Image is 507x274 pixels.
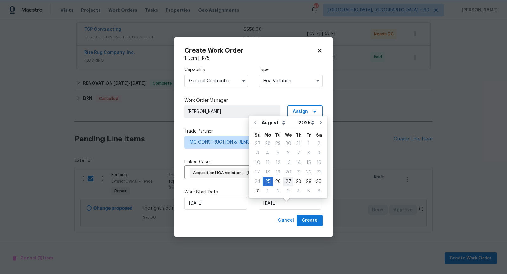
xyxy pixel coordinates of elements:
[297,215,323,226] button: Create
[306,133,311,137] abbr: Friday
[240,77,247,85] button: Show options
[314,158,324,167] div: 16
[184,189,248,195] label: Work Start Date
[252,186,263,196] div: Sun Aug 31 2025
[252,139,263,148] div: Sun Jul 27 2025
[252,158,263,167] div: 10
[314,177,324,186] div: Sat Aug 30 2025
[283,158,293,167] div: Wed Aug 13 2025
[201,56,209,61] span: $ 75
[314,177,324,186] div: 30
[252,158,263,167] div: Sun Aug 10 2025
[304,177,314,186] div: 29
[304,186,314,196] div: Fri Sep 05 2025
[304,168,314,177] div: 22
[252,187,263,196] div: 31
[273,177,283,186] div: 26
[254,133,260,137] abbr: Sunday
[184,128,323,134] label: Trade Partner
[263,187,273,196] div: 1
[283,177,293,186] div: Wed Aug 27 2025
[314,158,324,167] div: Sat Aug 16 2025
[293,148,304,158] div: Thu Aug 07 2025
[184,48,317,54] h2: Create Work Order
[184,75,248,87] input: Select...
[302,217,318,225] span: Create
[304,167,314,177] div: Fri Aug 22 2025
[273,168,283,177] div: 19
[283,139,293,148] div: 30
[273,149,283,158] div: 5
[293,108,308,115] span: Assign
[304,149,314,158] div: 8
[293,139,304,148] div: 31
[293,177,304,186] div: Thu Aug 28 2025
[314,168,324,177] div: 23
[251,116,260,129] button: Go to previous month
[275,133,281,137] abbr: Tuesday
[283,139,293,148] div: Wed Jul 30 2025
[304,148,314,158] div: Fri Aug 08 2025
[283,167,293,177] div: Wed Aug 20 2025
[252,168,263,177] div: 17
[273,139,283,148] div: 29
[263,168,273,177] div: 18
[283,149,293,158] div: 6
[296,133,302,137] abbr: Thursday
[304,139,314,148] div: 1
[273,158,283,167] div: Tue Aug 12 2025
[190,168,293,178] div: Acquisition HOA Violation -- [STREET_ADDRESS]>
[263,148,273,158] div: Mon Aug 04 2025
[263,177,273,186] div: Mon Aug 25 2025
[184,67,248,73] label: Capability
[283,148,293,158] div: Wed Aug 06 2025
[184,97,323,104] label: Work Order Manager
[283,168,293,177] div: 20
[273,167,283,177] div: Tue Aug 19 2025
[259,67,323,73] label: Type
[273,158,283,167] div: 12
[273,148,283,158] div: Tue Aug 05 2025
[293,167,304,177] div: Thu Aug 21 2025
[316,133,322,137] abbr: Saturday
[263,186,273,196] div: Mon Sep 01 2025
[283,177,293,186] div: 27
[293,158,304,167] div: 14
[273,177,283,186] div: Tue Aug 26 2025
[263,139,273,148] div: Mon Jul 28 2025
[293,168,304,177] div: 21
[293,149,304,158] div: 7
[293,187,304,196] div: 4
[297,118,316,127] select: Year
[314,139,324,148] div: Sat Aug 02 2025
[314,148,324,158] div: Sat Aug 09 2025
[259,197,321,210] input: M/D/YYYY
[283,187,293,196] div: 3
[314,77,322,85] button: Show options
[184,55,323,62] div: 1 item |
[263,158,273,167] div: 11
[304,177,314,186] div: Fri Aug 29 2025
[293,186,304,196] div: Thu Sep 04 2025
[263,139,273,148] div: 28
[193,170,287,176] span: Acquisition HOA Violation -- [STREET_ADDRESS]>
[188,108,277,115] span: [PERSON_NAME]
[314,167,324,177] div: Sat Aug 23 2025
[252,139,263,148] div: 27
[264,133,271,137] abbr: Monday
[314,149,324,158] div: 9
[263,149,273,158] div: 4
[293,139,304,148] div: Thu Jul 31 2025
[184,159,212,165] span: Linked Cases
[190,139,308,146] span: MG CONSTRUCTION & REMODELING LLC - DCA
[260,118,297,127] select: Month
[283,186,293,196] div: Wed Sep 03 2025
[263,177,273,186] div: 25
[283,158,293,167] div: 13
[316,116,325,129] button: Go to next month
[304,187,314,196] div: 5
[273,139,283,148] div: Tue Jul 29 2025
[314,186,324,196] div: Sat Sep 06 2025
[278,217,294,225] span: Cancel
[293,158,304,167] div: Thu Aug 14 2025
